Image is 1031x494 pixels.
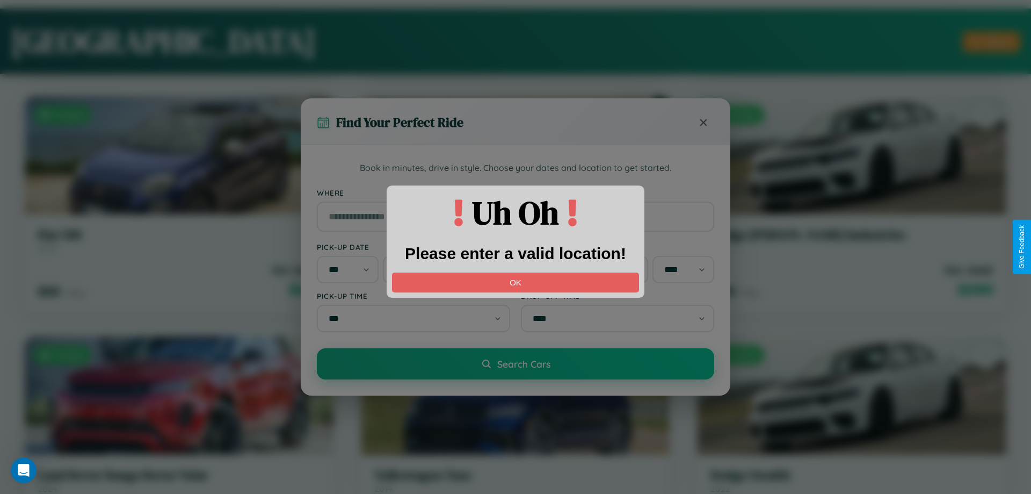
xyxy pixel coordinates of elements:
[317,291,510,300] label: Pick-up Time
[521,242,714,252] label: Drop-off Date
[317,242,510,252] label: Pick-up Date
[317,188,714,197] label: Where
[521,291,714,300] label: Drop-off Time
[497,358,550,370] span: Search Cars
[317,161,714,175] p: Book in minutes, drive in style. Choose your dates and location to get started.
[336,113,463,131] h3: Find Your Perfect Ride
